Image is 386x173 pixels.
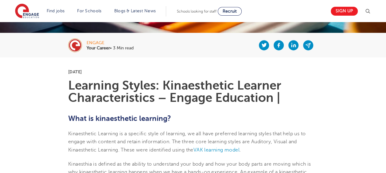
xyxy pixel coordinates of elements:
a: Blogs & Latest News [114,9,156,13]
a: VAK learning model [193,147,240,153]
p: [DATE] [68,70,318,74]
span: Recruit [223,9,237,13]
h1: Learning Styles: Kinaesthetic Learner Characteristics – Engage Education | [68,79,318,104]
img: Engage Education [15,4,39,19]
span: Kinaesthetic Learning is a specific style of learning, we all have preferred learning styles that... [68,131,306,153]
span: . [240,147,241,153]
h2: What is kinaesthetic learning? [68,113,318,124]
a: Sign up [331,7,358,16]
a: For Schools [77,9,101,13]
a: Find jobs [47,9,65,13]
p: • 3 Min read [87,46,134,50]
div: engage [87,41,134,45]
span: Schools looking for staff [177,9,216,13]
a: Recruit [218,7,242,16]
b: Your Career [87,46,110,50]
span: These were identified using the [121,147,193,153]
